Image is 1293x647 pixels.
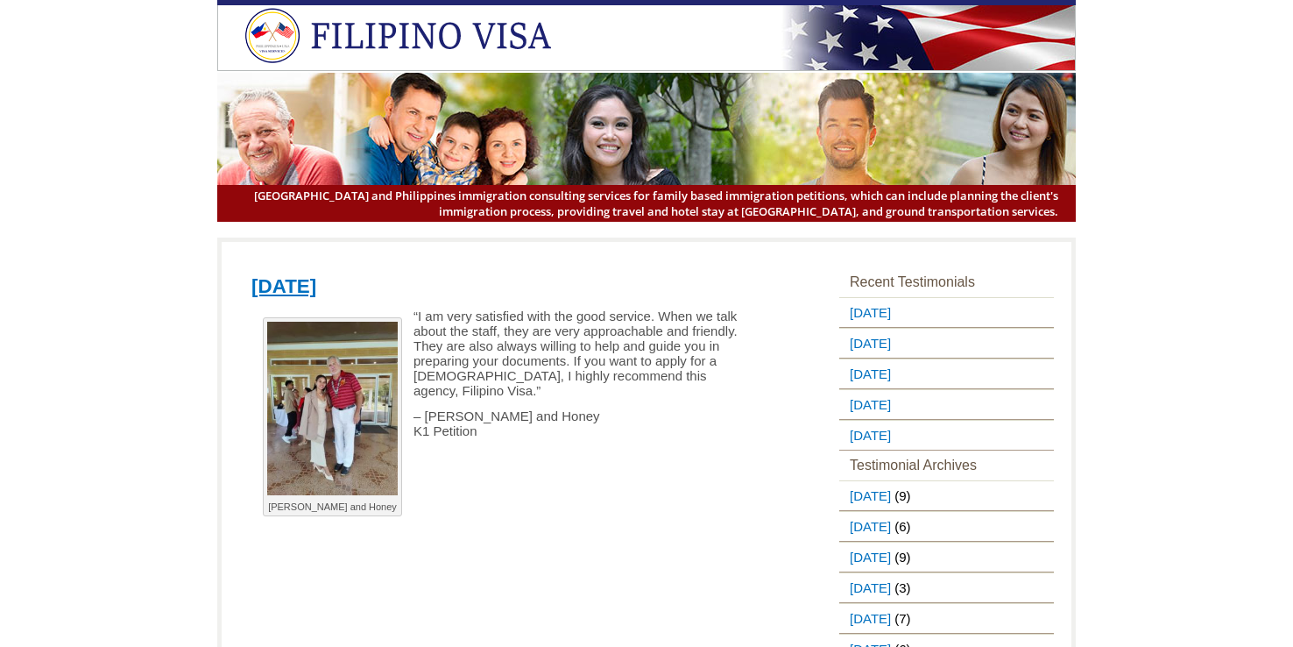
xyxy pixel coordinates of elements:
a: [DATE] [839,481,894,510]
li: (7) [839,603,1054,634]
a: [DATE] [839,421,894,450]
p: “I am very satisfied with the good service. When we talk about the staff, they are very approacha... [251,309,754,398]
span: [GEOGRAPHIC_DATA] and Philippines immigration consulting services for family based immigration pe... [235,188,1058,219]
a: [DATE] [251,275,316,297]
a: [DATE] [839,329,894,358]
a: [DATE] [839,543,894,572]
li: (3) [839,572,1054,603]
a: [DATE] [839,359,894,388]
li: (9) [839,480,1054,511]
a: [DATE] [839,604,894,633]
p: [PERSON_NAME] and Honey [267,501,398,512]
h3: Recent Testimonials [839,267,1054,297]
li: (6) [839,511,1054,542]
img: Matthew and Honey [267,322,398,495]
a: [DATE] [839,512,894,541]
h3: Testimonial Archives [839,451,1054,480]
a: [DATE] [839,390,894,419]
a: [DATE] [839,573,894,602]
a: [DATE] [839,298,894,327]
span: – [PERSON_NAME] and Honey K1 Petition [413,409,600,438]
li: (9) [839,542,1054,572]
